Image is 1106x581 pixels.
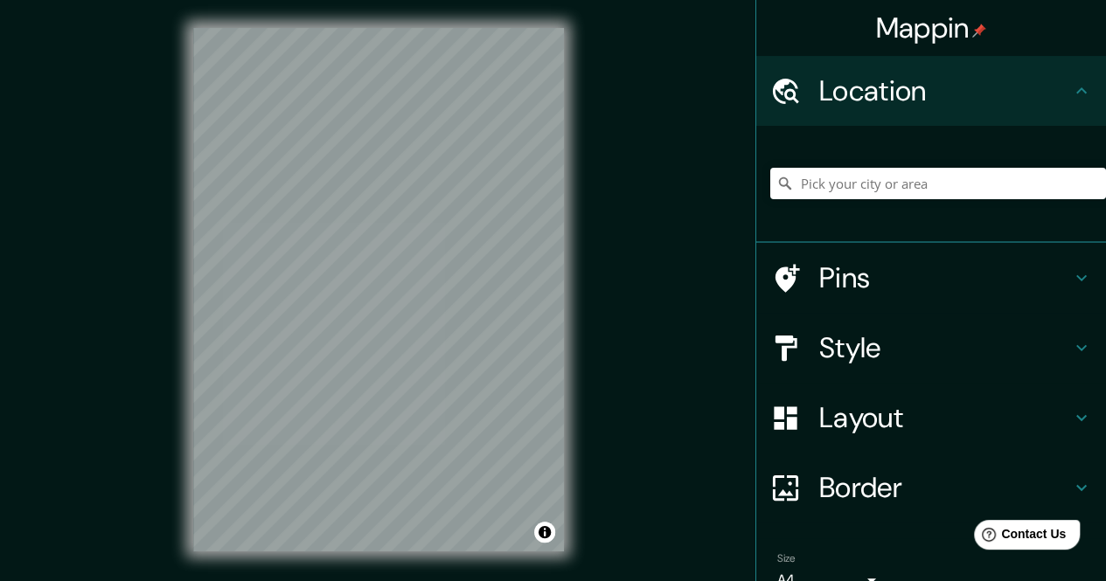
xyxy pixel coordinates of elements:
[777,551,796,566] label: Size
[756,313,1106,383] div: Style
[972,24,986,38] img: pin-icon.png
[819,73,1071,108] h4: Location
[770,168,1106,199] input: Pick your city or area
[534,522,555,543] button: Toggle attribution
[756,243,1106,313] div: Pins
[756,56,1106,126] div: Location
[819,330,1071,365] h4: Style
[819,400,1071,435] h4: Layout
[819,260,1071,295] h4: Pins
[756,453,1106,522] div: Border
[819,470,1071,505] h4: Border
[193,28,564,551] canvas: Map
[950,513,1087,562] iframe: Help widget launcher
[876,10,987,45] h4: Mappin
[756,383,1106,453] div: Layout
